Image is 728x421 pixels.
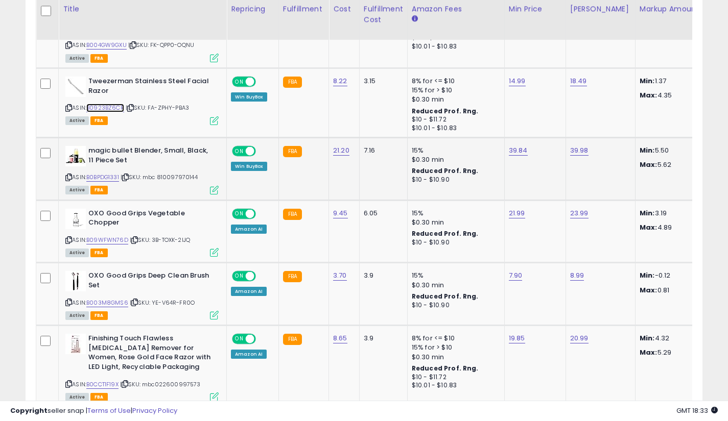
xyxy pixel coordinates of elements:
[640,334,724,343] p: 4.32
[283,146,302,157] small: FBA
[364,4,403,25] div: Fulfillment Cost
[364,77,400,86] div: 3.15
[640,146,724,155] p: 5.50
[640,333,655,343] strong: Min:
[640,348,657,357] strong: Max:
[233,209,246,218] span: ON
[65,311,89,320] span: All listings currently available for purchase on Amazon
[640,4,728,14] div: Markup Amount
[640,160,657,169] strong: Max:
[333,4,355,14] div: Cost
[130,299,195,307] span: | SKU: YE-V64R-FR0O
[254,209,271,218] span: OFF
[640,90,657,100] strong: Max:
[283,4,324,14] div: Fulfillment
[640,348,724,357] p: 5.29
[88,334,213,374] b: Finishing Touch Flawless [MEDICAL_DATA] Remover for Women, Rose Gold Face Razor with LED Light, R...
[231,287,267,296] div: Amazon AI
[640,222,657,232] strong: Max:
[412,373,497,382] div: $10 - $11.72
[412,218,497,227] div: $0.30 min
[640,285,657,295] strong: Max:
[132,406,177,415] a: Privacy Policy
[231,350,267,359] div: Amazon AI
[65,116,89,125] span: All listings currently available for purchase on Amazon
[86,299,128,307] a: B003M8GMS6
[88,146,213,167] b: magic bullet Blender, Small, Black, 11 Piece Set
[412,353,497,362] div: $0.30 min
[86,104,124,112] a: B0923BZ6CR
[65,209,86,229] img: 21gMdjzU9SL._SL40_.jpg
[640,145,655,155] strong: Min:
[412,281,497,290] div: $0.30 min
[509,145,528,156] a: 39.84
[509,270,523,281] a: 7.90
[509,4,561,14] div: Min Price
[86,236,128,244] a: B09WFWN76D
[412,86,497,95] div: 15% for > $10
[570,76,587,86] a: 18.49
[412,146,497,155] div: 15%
[412,14,418,23] small: Amazon Fees.
[570,208,589,218] a: 23.99
[364,271,400,280] div: 3.9
[65,77,86,97] img: 21ohNlpd+7L._SL40_.jpg
[283,271,302,282] small: FBA
[65,77,219,124] div: ASIN:
[412,381,497,390] div: $10.01 - $10.83
[640,76,655,86] strong: Min:
[90,116,108,125] span: FBA
[412,42,497,51] div: $10.01 - $10.83
[231,162,267,171] div: Win BuyBox
[412,209,497,218] div: 15%
[88,77,213,98] b: Tweezerman Stainless Steel Facial Razor
[412,107,479,115] b: Reduced Prof. Rng.
[90,54,108,63] span: FBA
[283,334,302,345] small: FBA
[120,380,201,388] span: | SKU: mbc022600997573
[65,209,219,256] div: ASIN:
[86,173,119,182] a: B0BPDG1331
[87,406,131,415] a: Terms of Use
[254,78,271,86] span: OFF
[65,54,89,63] span: All listings currently available for purchase on Amazon
[333,145,349,156] a: 21.20
[412,364,479,373] b: Reduced Prof. Rng.
[231,92,267,102] div: Win BuyBox
[570,145,589,156] a: 39.98
[364,334,400,343] div: 3.9
[254,335,271,343] span: OFF
[570,333,589,343] a: 20.99
[364,209,400,218] div: 6.05
[90,186,108,194] span: FBA
[65,271,219,318] div: ASIN:
[65,146,86,166] img: 41573Q8EzwL._SL40_.jpg
[86,41,127,49] a: B004GW9GXU
[88,209,213,230] b: OXO Good Grips Vegetable Chopper
[88,271,213,292] b: OXO Good Grips Deep Clean Brush Set
[90,249,108,257] span: FBA
[333,333,347,343] a: 8.65
[254,147,271,156] span: OFF
[283,209,302,220] small: FBA
[412,301,497,310] div: $10 - $10.90
[640,270,655,280] strong: Min:
[412,77,497,86] div: 8% for <= $10
[640,286,724,295] p: 0.81
[65,334,86,354] img: 41hZZn1yBaL._SL40_.jpg
[412,229,479,238] b: Reduced Prof. Rng.
[412,334,497,343] div: 8% for <= $10
[640,271,724,280] p: -0.12
[63,4,222,14] div: Title
[10,406,48,415] strong: Copyright
[254,272,271,281] span: OFF
[412,343,497,352] div: 15% for > $10
[640,160,724,169] p: 5.62
[86,380,119,389] a: B0CCT1F19X
[233,147,246,156] span: ON
[121,173,198,181] span: | SKU: mbc 810097970144
[126,104,189,112] span: | SKU: FA-ZPHY-PBA3
[233,272,246,281] span: ON
[412,4,500,14] div: Amazon Fees
[283,77,302,88] small: FBA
